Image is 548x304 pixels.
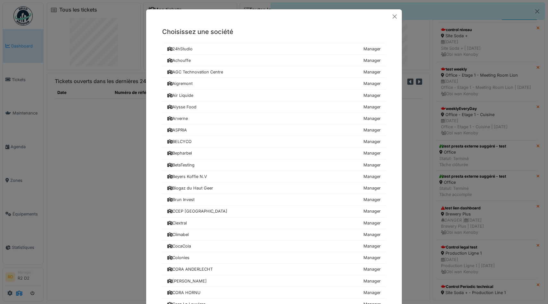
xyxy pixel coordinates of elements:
[162,241,386,252] a: CocaCola Manager
[363,115,381,122] div: Manager
[162,124,386,136] a: ASPRIA Manager
[167,127,187,133] div: ASPRIA
[167,80,193,87] div: Aigremont
[363,69,381,75] div: Manager
[167,185,213,191] div: Biogaz du Haut Geer
[162,159,386,171] a: BetaTesting Manager
[162,101,386,113] a: Alysse Food Manager
[162,148,386,159] a: Bepharbel Manager
[162,55,386,66] a: Achouffe Manager
[167,115,188,122] div: Arverne
[167,150,192,156] div: Bepharbel
[162,252,386,264] a: Colonies Manager
[162,171,386,182] a: Beyers Koffie N.V Manager
[363,46,381,52] div: Manager
[167,173,207,180] div: Beyers Koffie N.V
[167,46,193,52] div: 24hStudio
[363,185,381,191] div: Manager
[363,104,381,110] div: Manager
[363,197,381,203] div: Manager
[363,266,381,272] div: Manager
[167,243,191,249] div: CocaCola
[167,208,227,214] div: CCEP [GEOGRAPHIC_DATA]
[167,220,187,226] div: Clextral
[162,206,386,217] a: CCEP [GEOGRAPHIC_DATA] Manager
[363,278,381,284] div: Manager
[167,69,223,75] div: AGC Technovation Centre
[162,194,386,206] a: Brun Invest Manager
[363,243,381,249] div: Manager
[167,57,191,63] div: Achouffe
[162,90,386,101] a: Air Liquide Manager
[162,43,386,55] a: 24hStudio Manager
[167,232,189,238] div: Climabel
[167,255,189,261] div: Colonies
[162,229,386,241] a: Climabel Manager
[162,217,386,229] a: Clextral Manager
[363,80,381,87] div: Manager
[162,136,386,148] a: BELCYCO Manager
[363,92,381,98] div: Manager
[162,66,386,78] a: AGC Technovation Centre Manager
[167,197,195,203] div: Brun Invest
[363,127,381,133] div: Manager
[363,220,381,226] div: Manager
[162,287,386,299] a: CORA HORNU Manager
[167,162,195,168] div: BetaTesting
[167,290,201,296] div: CORA HORNU
[363,255,381,261] div: Manager
[162,78,386,89] a: Aigremont Manager
[162,27,386,37] h5: Choisissez une société
[167,139,192,145] div: BELCYCO
[167,278,207,284] div: [PERSON_NAME]
[363,150,381,156] div: Manager
[363,290,381,296] div: Manager
[162,113,386,124] a: Arverne Manager
[162,275,386,287] a: [PERSON_NAME] Manager
[167,266,213,272] div: CORA ANDERLECHT
[363,57,381,63] div: Manager
[167,92,193,98] div: Air Liquide
[363,232,381,238] div: Manager
[162,264,386,275] a: CORA ANDERLECHT Manager
[390,12,399,21] button: Close
[162,182,386,194] a: Biogaz du Haut Geer Manager
[363,162,381,168] div: Manager
[363,208,381,214] div: Manager
[363,173,381,180] div: Manager
[167,104,196,110] div: Alysse Food
[363,139,381,145] div: Manager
